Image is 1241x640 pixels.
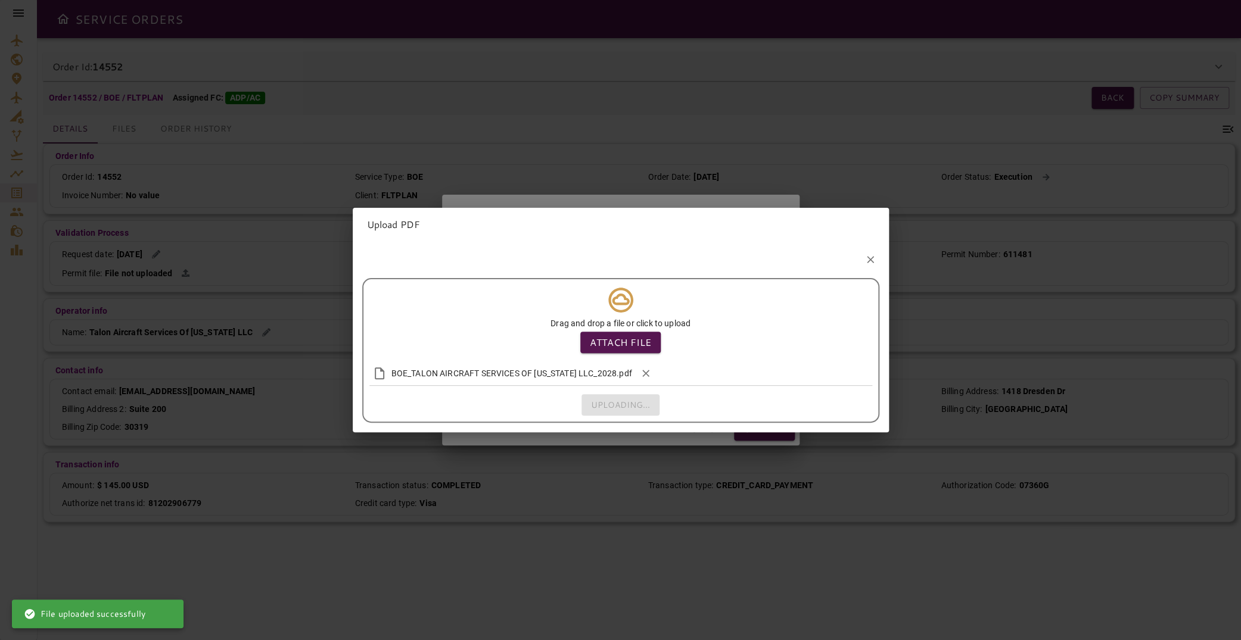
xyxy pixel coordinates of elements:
[580,332,661,353] button: Attach file
[24,603,145,625] div: File uploaded successfully
[550,317,691,329] p: Drag and drop a file or click to upload
[391,367,632,379] span: BOE_TALON AIRCRAFT SERVICES OF [US_STATE] LLC_2028.pdf
[590,335,651,349] p: Attach file
[367,217,875,232] p: Upload PDF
